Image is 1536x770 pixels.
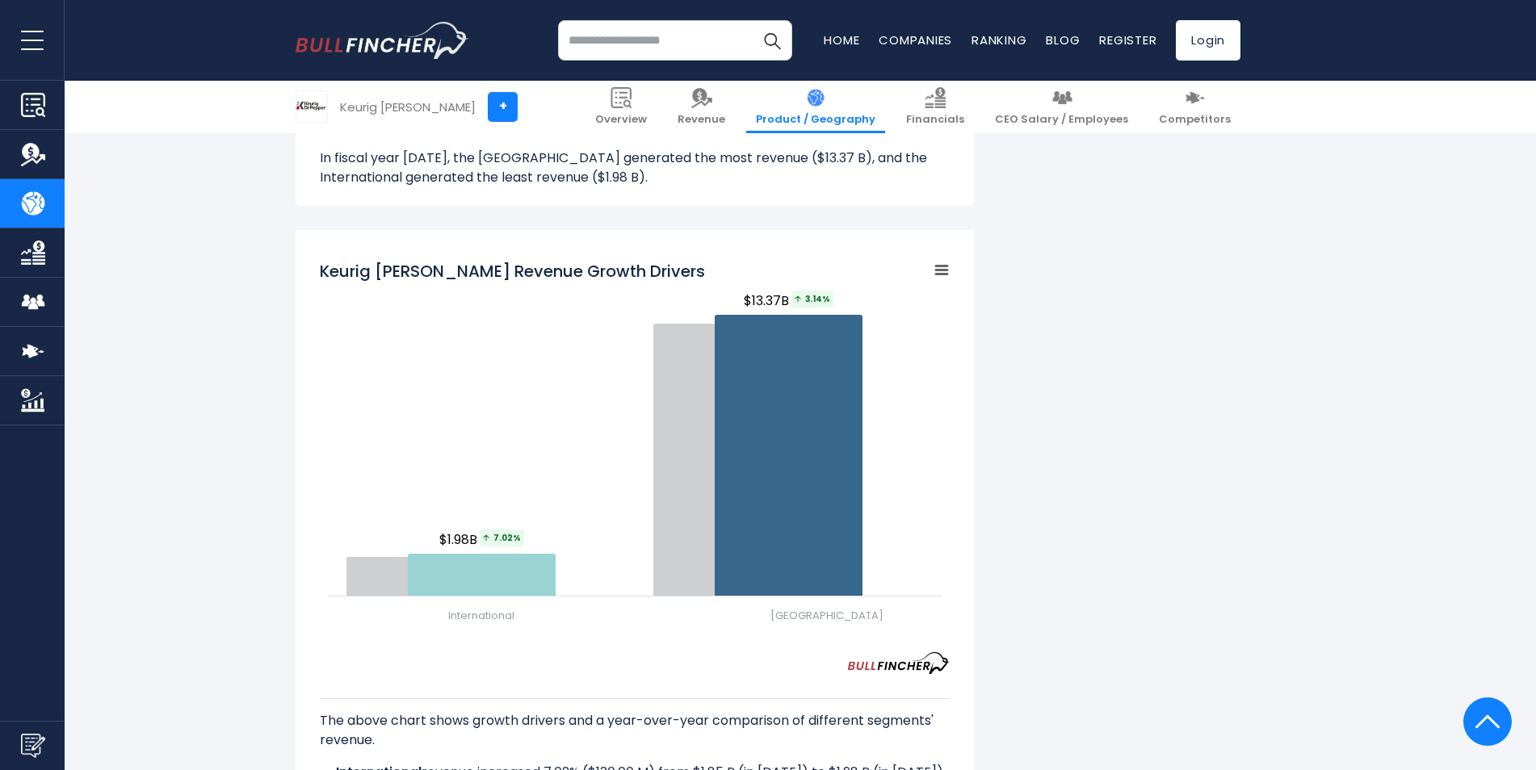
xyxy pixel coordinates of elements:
[995,113,1128,127] span: CEO Salary / Employees
[488,92,518,122] a: +
[439,529,527,550] span: $1.98B
[1046,31,1080,48] a: Blog
[595,113,647,127] span: Overview
[296,91,327,122] img: KDP logo
[752,20,792,61] button: Search
[746,81,885,133] a: Product / Geography
[770,608,883,624] span: [GEOGRAPHIC_DATA]
[320,149,950,187] p: In fiscal year [DATE], the [GEOGRAPHIC_DATA] generated the most revenue ($13.37 B), and the Inter...
[340,98,476,116] div: Keurig [PERSON_NAME]
[906,113,964,127] span: Financials
[320,711,950,750] p: The above chart shows growth drivers and a year-over-year comparison of different segments' revenue.
[756,113,875,127] span: Product / Geography
[448,608,514,624] span: International
[972,31,1026,48] a: Ranking
[1159,113,1231,127] span: Competitors
[480,529,524,546] span: 7.02%
[744,291,836,311] span: $13.37B
[896,81,974,133] a: Financials
[879,31,952,48] a: Companies
[296,22,469,59] img: bullfincher logo
[678,113,725,127] span: Revenue
[1149,81,1240,133] a: Competitors
[668,81,735,133] a: Revenue
[824,31,859,48] a: Home
[1099,31,1156,48] a: Register
[320,259,705,283] h2: Keurig [PERSON_NAME] Revenue Growth Drivers
[985,81,1138,133] a: CEO Salary / Employees
[296,22,469,59] a: Go to homepage
[585,81,657,133] a: Overview
[320,249,950,652] svg: Keurig Dr Pepper's Revenue Growth Drivers
[1176,20,1240,61] a: Login
[791,291,833,308] span: 3.14%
